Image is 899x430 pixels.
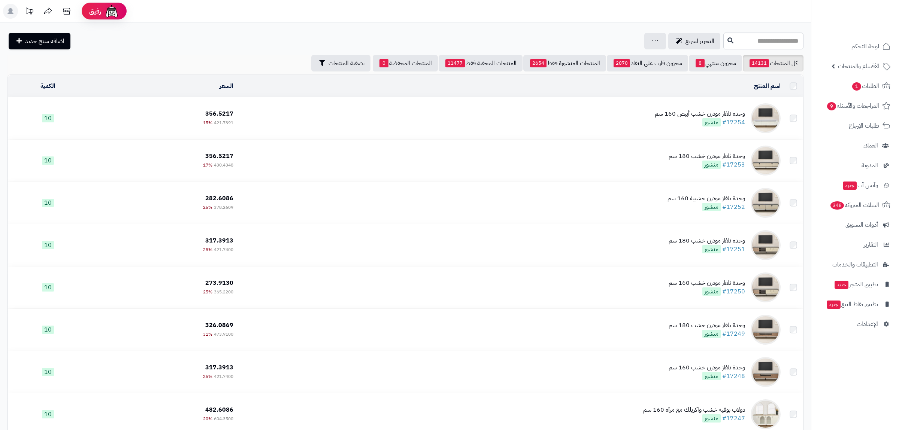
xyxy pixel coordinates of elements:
[439,55,523,71] a: المنتجات المخفية فقط11477
[816,137,895,155] a: العملاء
[702,161,721,169] span: منشور
[751,315,781,345] img: وحدة تلفاز مودرن خشب 180 سم
[203,204,212,211] span: 25%
[89,7,101,16] span: رفيق
[816,37,895,55] a: لوحة التحكم
[702,245,721,253] span: منشور
[835,281,848,289] span: جديد
[743,55,803,71] a: كل المنتجات14131
[685,37,714,46] span: التحرير لسريع
[751,399,781,429] img: دولاب بوفيه خشب واكريلك مع مرآة 160 سم
[722,245,745,254] a: #17251
[205,321,233,330] span: 326.0869
[607,55,688,71] a: مخزون قارب على النفاذ2070
[863,140,878,151] span: العملاء
[669,237,745,245] div: وحدة تلفاز مودرن خشب 180 سم
[722,329,745,338] a: #17249
[203,331,212,338] span: 31%
[205,109,233,118] span: 356.5217
[830,200,879,210] span: السلات المتروكة
[42,283,54,292] span: 10
[205,405,233,414] span: 482.6086
[816,77,895,95] a: الطلبات1
[655,110,745,118] div: وحدة تلفاز مودرن خشب أبيض 160 سم
[834,279,878,290] span: تطبيق المتجر
[826,299,878,309] span: تطبيق نقاط البيع
[42,410,54,418] span: 10
[205,194,233,203] span: 282.6086
[827,102,836,111] span: 9
[689,55,742,71] a: مخزون منتهي8
[857,319,878,329] span: الإعدادات
[750,59,769,67] span: 14131
[702,118,721,126] span: منشور
[530,59,547,67] span: 2654
[849,121,879,131] span: طلبات الإرجاع
[848,9,892,24] img: logo-2.png
[203,373,212,380] span: 25%
[722,287,745,296] a: #17250
[104,4,119,19] img: ai-face.png
[702,372,721,380] span: منشور
[669,279,745,287] div: وحدة تلفاز مودرن خشب 160 سم
[826,101,879,111] span: المراجعات والأسئلة
[816,216,895,234] a: أدوات التسويق
[845,220,878,230] span: أدوات التسويق
[751,272,781,302] img: وحدة تلفاز مودرن خشب 160 سم
[9,33,70,49] a: اضافة منتج جديد
[722,160,745,169] a: #17253
[843,182,857,190] span: جديد
[42,368,54,376] span: 10
[311,55,370,71] button: تصفية المنتجات
[643,406,745,414] div: دولاب بوفيه خشب واكريلك مع مرآة 160 سم
[669,363,745,372] div: وحدة تلفاز مودرن خشب 160 سم
[329,59,364,68] span: تصفية المنتجات
[864,240,878,250] span: التقارير
[816,275,895,293] a: تطبيق المتجرجديد
[751,188,781,218] img: وحدة تلفاز مودرن خشبية 160 سم
[42,326,54,334] span: 10
[214,373,233,380] span: 421.7400
[214,415,233,422] span: 604.3500
[838,61,879,71] span: الأقسام والمنتجات
[722,372,745,381] a: #17248
[203,415,212,422] span: 20%
[668,33,720,49] a: التحرير لسريع
[751,230,781,260] img: وحدة تلفاز مودرن خشب 180 سم
[851,81,879,91] span: الطلبات
[751,103,781,133] img: وحدة تلفاز مودرن خشب أبيض 160 سم
[816,97,895,115] a: المراجعات والأسئلة9
[832,259,878,270] span: التطبيقات والخدمات
[42,241,54,249] span: 10
[205,236,233,245] span: 317.3913
[614,59,630,67] span: 2070
[816,156,895,174] a: المدونة
[214,119,233,126] span: 421.7391
[702,287,721,296] span: منشور
[816,295,895,313] a: تطبيق نقاط البيعجديد
[830,201,844,210] span: 348
[203,119,212,126] span: 15%
[20,4,39,21] a: تحديثات المنصة
[816,256,895,274] a: التطبيقات والخدمات
[669,152,745,161] div: وحدة تلفاز مودرن خشب 180 سم
[816,196,895,214] a: السلات المتروكة348
[214,289,233,295] span: 365.2200
[669,321,745,330] div: وحدة تلفاز مودرن خشب 180 سم
[205,363,233,372] span: 317.3913
[722,202,745,211] a: #17252
[214,162,233,168] span: 430.4348
[816,236,895,254] a: التقارير
[702,203,721,211] span: منشور
[214,204,233,211] span: 378.2609
[203,162,212,168] span: 17%
[203,246,212,253] span: 25%
[214,246,233,253] span: 421.7400
[751,357,781,387] img: وحدة تلفاز مودرن خشب 160 سم
[220,82,233,91] a: السعر
[751,146,781,176] img: وحدة تلفاز مودرن خشب 180 سم
[754,82,781,91] a: اسم المنتج
[816,176,895,194] a: وآتس آبجديد
[722,118,745,127] a: #17254
[722,414,745,423] a: #17247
